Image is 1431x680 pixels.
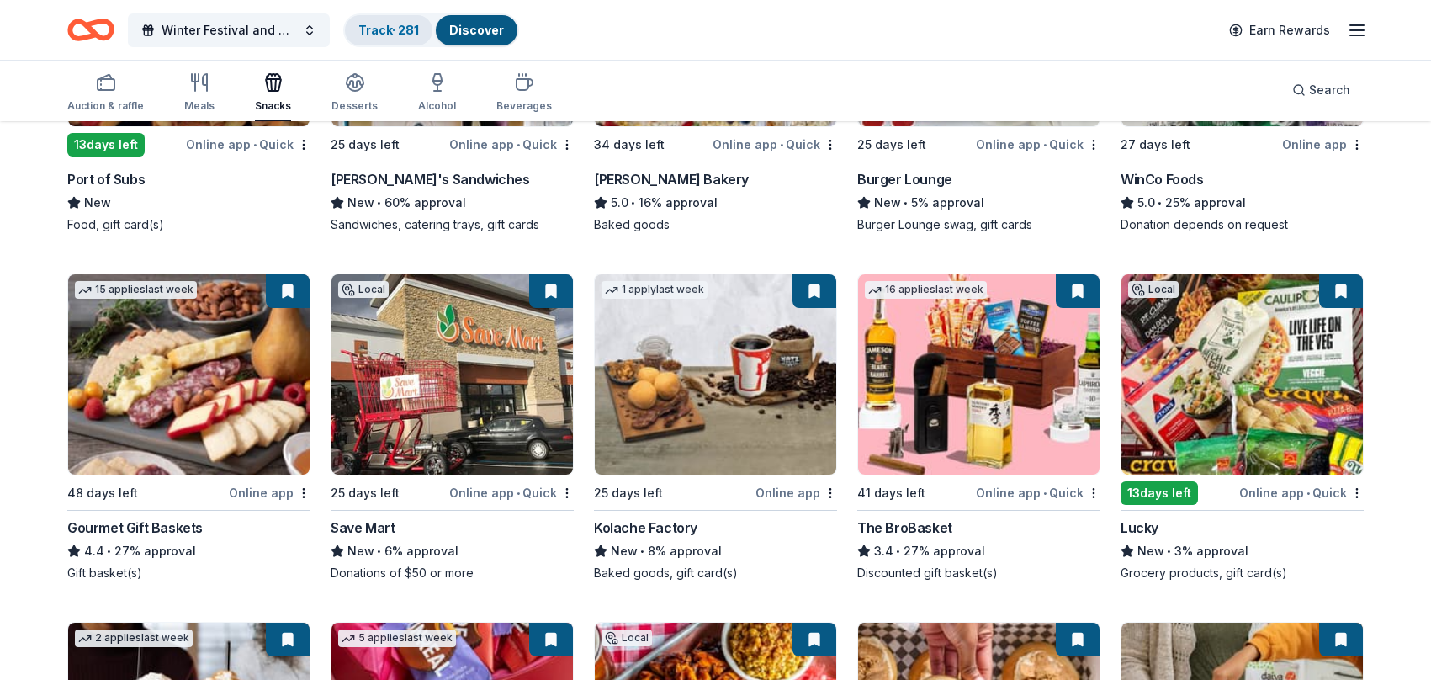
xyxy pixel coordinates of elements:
div: 34 days left [594,135,665,155]
div: WinCo Foods [1121,169,1204,189]
span: • [107,545,111,558]
div: Local [602,630,652,646]
div: 27 days left [1121,135,1190,155]
div: Donations of $50 or more [331,565,574,582]
div: 41 days left [857,483,925,503]
span: • [1043,486,1047,500]
a: Track· 281 [358,23,419,37]
div: 1 apply last week [602,281,708,299]
span: • [377,545,381,558]
span: 4.4 [84,541,104,561]
span: • [517,486,520,500]
div: Baked goods [594,216,837,233]
div: 8% approval [594,541,837,561]
div: Desserts [331,99,378,113]
span: Search [1309,80,1350,100]
div: 60% approval [331,193,574,213]
span: • [517,138,520,151]
div: Local [338,281,389,298]
div: 27% approval [857,541,1100,561]
span: • [1167,545,1171,558]
div: Lucky [1121,518,1158,538]
button: Desserts [331,66,378,121]
div: Sandwiches, catering trays, gift cards [331,216,574,233]
a: Discover [449,23,504,37]
div: Online app Quick [449,482,574,503]
img: Image for Save Mart [331,274,573,475]
div: Grocery products, gift card(s) [1121,565,1364,582]
a: Image for Save MartLocal25 days leftOnline app•QuickSave MartNew•6% approvalDonations of $50 or more [331,274,574,582]
button: Track· 281Discover [343,13,519,47]
div: Burger Lounge swag, gift cards [857,216,1100,233]
div: 16 applies last week [865,281,987,299]
div: Gourmet Gift Baskets [67,518,203,538]
img: Image for Gourmet Gift Baskets [68,274,310,475]
span: • [253,138,257,151]
span: New [347,541,374,561]
span: New [874,193,901,213]
span: 5.0 [1137,193,1155,213]
div: Beverages [496,99,552,113]
div: Local [1128,281,1179,298]
div: Online app Quick [186,134,310,155]
div: The BroBasket [857,518,952,538]
div: Save Mart [331,518,395,538]
img: Image for Kolache Factory [595,274,836,475]
div: 27% approval [67,541,310,561]
div: 13 days left [67,133,145,157]
div: Kolache Factory [594,518,697,538]
div: Online app Quick [976,482,1100,503]
span: New [1137,541,1164,561]
button: Beverages [496,66,552,121]
span: • [377,196,381,210]
button: Meals [184,66,215,121]
div: 25 days left [857,135,926,155]
div: Online app Quick [1239,482,1364,503]
div: Burger Lounge [857,169,952,189]
div: Food, gift card(s) [67,216,310,233]
span: New [84,193,111,213]
a: Earn Rewards [1219,15,1340,45]
span: • [1306,486,1310,500]
span: • [904,196,908,210]
div: 16% approval [594,193,837,213]
div: Donation depends on request [1121,216,1364,233]
div: 13 days left [1121,481,1198,505]
img: Image for The BroBasket [858,274,1100,475]
button: Snacks [255,66,291,121]
div: 6% approval [331,541,574,561]
button: Search [1279,73,1364,107]
div: 15 applies last week [75,281,197,299]
span: • [631,196,635,210]
a: Image for Gourmet Gift Baskets15 applieslast week48 days leftOnline appGourmet Gift Baskets4.4•27... [67,274,310,582]
div: Online app Quick [449,134,574,155]
div: Online app [755,482,837,503]
div: 25 days left [331,135,400,155]
span: 5.0 [611,193,628,213]
div: 25 days left [594,483,663,503]
div: Baked goods, gift card(s) [594,565,837,582]
div: Online app [1282,134,1364,155]
div: 3% approval [1121,541,1364,561]
span: • [896,545,900,558]
div: 5 applies last week [338,630,456,647]
button: Winter Festival and Silent Auction [128,13,330,47]
div: [PERSON_NAME]'s Sandwiches [331,169,530,189]
span: Winter Festival and Silent Auction [162,20,296,40]
span: • [780,138,783,151]
a: Home [67,10,114,50]
span: • [1043,138,1047,151]
img: Image for Lucky [1121,274,1363,475]
div: 25% approval [1121,193,1364,213]
div: Discounted gift basket(s) [857,565,1100,582]
span: • [1158,196,1162,210]
div: 2 applies last week [75,630,193,647]
span: 3.4 [874,541,893,561]
div: Auction & raffle [67,99,144,113]
div: [PERSON_NAME] Bakery [594,169,749,189]
div: Alcohol [418,99,456,113]
div: 25 days left [331,483,400,503]
button: Auction & raffle [67,66,144,121]
div: 5% approval [857,193,1100,213]
span: New [611,541,638,561]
